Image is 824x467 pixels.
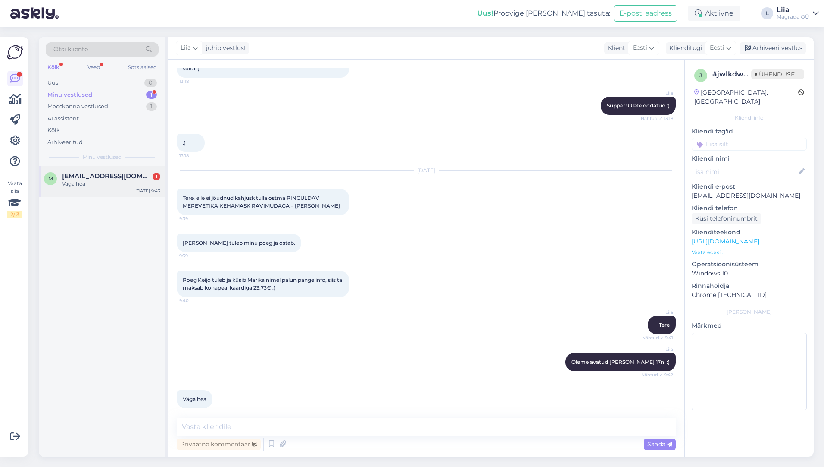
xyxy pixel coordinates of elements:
p: Operatsioonisüsteem [692,260,807,269]
span: Liia [641,346,673,353]
font: Saada [647,440,665,448]
a: [URL][DOMAIN_NAME] [692,237,759,245]
span: Poeg Keijo tuleb ja küsib Marika nimel palun pange info, siis ta maksab kohapeal kaardiga 23.73€ ;) [183,277,343,291]
button: E-posti aadress [614,5,677,22]
span: Supper! Olete oodatud :) [607,102,670,109]
div: Kliendi info [692,114,807,122]
span: Eesti [710,43,724,53]
span: j [699,72,702,79]
p: Kliendi tag'id [692,127,807,136]
div: [DATE] [177,167,676,174]
span: Otsi kliente [53,45,88,54]
span: 9:43 [179,409,212,415]
font: [GEOGRAPHIC_DATA], [GEOGRAPHIC_DATA] [694,88,768,105]
div: Proovige [PERSON_NAME] tasuta: [477,8,610,19]
div: Kõik [47,126,60,135]
div: Minu vestlused [47,91,92,99]
div: Küsi telefoninumbrit [692,213,761,224]
div: Arhiveeritud [47,138,83,147]
p: Kliendi telefon [692,204,807,213]
div: Meeskonna vestlused [47,102,108,111]
div: 1 [146,102,157,111]
div: L [761,7,773,19]
div: # [712,69,751,79]
span: [PERSON_NAME] tuleb minu poeg ja ostab. [183,240,295,246]
span: 9:39 [179,252,212,259]
p: Vaata edasi ... [692,249,807,256]
div: Magrada OÜ [777,13,809,20]
p: Kliendi nimi [692,154,807,163]
p: Klienditeekond [692,228,807,237]
span: :) [183,139,186,146]
div: 1 [153,173,160,180]
span: marikahaljaste@gmail.com [62,172,152,180]
font: Arhiveeri vestlus [752,44,802,52]
div: [PERSON_NAME] [692,308,807,316]
div: Liia [777,6,809,13]
span: Nähtud ✓ 9:42 [641,372,673,378]
p: Windows 10 [692,269,807,278]
input: Lisa silt [692,138,807,151]
a: LiiaMagrada OÜ [777,6,819,20]
span: m [48,175,53,182]
span: 9:39 [179,215,212,222]
span: Liia [181,43,191,53]
span: Liia [641,309,673,316]
font: Aktiivne [705,9,733,17]
span: Minu vestlused [83,153,122,161]
span: Liia [641,90,673,96]
div: 1 [146,91,157,99]
img: Askly Logo [7,44,23,60]
p: Kliendi e-post [692,182,807,191]
font: Privaatne kommentaar [180,440,250,448]
span: Nähtud ✓ 9:41 [641,334,673,341]
div: 0 [144,79,157,87]
span: Ühenduseta [751,69,804,79]
span: 13:18 [179,78,212,85]
div: Klienditugi [666,44,702,53]
font: jwlkdwdg [717,70,753,78]
div: Kõik [46,62,61,73]
span: 9:40 [179,297,212,304]
p: [EMAIL_ADDRESS][DOMAIN_NAME] [692,191,807,200]
p: Rinnahoidja [692,281,807,290]
span: Väga hea [183,396,206,402]
input: Lisa nimi [692,167,797,177]
span: 13:18 [179,152,212,159]
div: AI assistent [47,114,79,123]
p: Chrome [TECHNICAL_ID] [692,290,807,300]
div: [DATE] 9:43 [135,188,160,194]
div: juhib vestlust [203,44,247,53]
div: 2 / 3 [7,211,22,218]
span: Oleme avatud [PERSON_NAME] 17ni :) [571,359,670,365]
div: Väga hea [62,180,160,188]
b: Uus! [477,9,493,17]
div: Veeb [86,62,102,73]
span: Tere, eile ei jõudnud kahjusk tulla ostma PINGULDAV MEREVETIKA KEHAMASK RAVIMUDAGA – [PERSON_NAME] [183,195,340,209]
span: Eesti [633,43,647,53]
div: Uus [47,79,58,87]
div: Klient [604,44,625,53]
div: Sotsiaalsed [126,62,159,73]
span: Tere [659,322,670,328]
p: Märkmed [692,321,807,330]
font: Vaata siia [7,180,22,195]
span: Nähtud ✓ 13:18 [641,115,673,122]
